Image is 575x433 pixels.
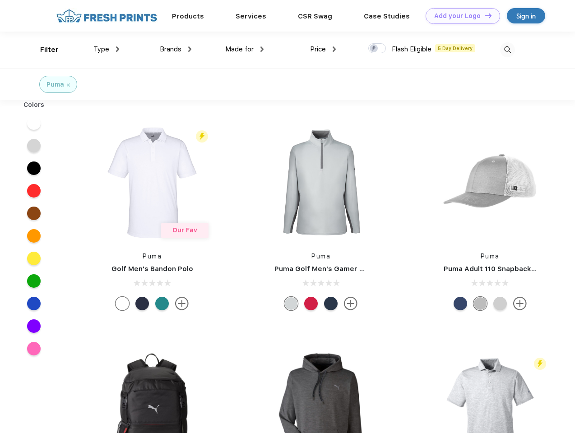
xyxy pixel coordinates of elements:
img: dropdown.png [333,46,336,52]
img: filter_cancel.svg [67,83,70,87]
div: Navy Blazer [324,297,338,310]
a: Sign in [507,8,545,23]
div: Quarry Brt Whit [493,297,507,310]
span: Our Fav [172,226,197,234]
a: Products [172,12,204,20]
a: Puma [481,253,500,260]
div: Sign in [516,11,536,21]
div: Puma [46,80,64,89]
img: desktop_search.svg [500,42,515,57]
div: Add your Logo [434,12,481,20]
a: Golf Men's Bandon Polo [111,265,193,273]
div: Filter [40,45,59,55]
img: flash_active_toggle.svg [196,130,208,143]
a: Puma [143,253,162,260]
span: Type [93,45,109,53]
a: Puma [311,253,330,260]
span: Flash Eligible [392,45,431,53]
img: dropdown.png [188,46,191,52]
span: Brands [160,45,181,53]
img: func=resize&h=266 [261,123,381,243]
img: dropdown.png [116,46,119,52]
a: Puma Golf Men's Gamer Golf Quarter-Zip [274,265,417,273]
img: flash_active_toggle.svg [534,358,546,370]
span: 5 Day Delivery [435,44,475,52]
div: Quarry with Brt Whit [473,297,487,310]
img: DT [485,13,492,18]
div: Ski Patrol [304,297,318,310]
img: func=resize&h=266 [92,123,212,243]
img: more.svg [175,297,189,310]
div: Navy Blazer [135,297,149,310]
a: Services [236,12,266,20]
a: CSR Swag [298,12,332,20]
span: Price [310,45,326,53]
img: dropdown.png [260,46,264,52]
div: Peacoat with Qut Shd [454,297,467,310]
span: Made for [225,45,254,53]
img: fo%20logo%202.webp [54,8,160,24]
div: Bright White [116,297,129,310]
div: High Rise [284,297,298,310]
img: more.svg [513,297,527,310]
div: Green Lagoon [155,297,169,310]
img: more.svg [344,297,357,310]
img: func=resize&h=266 [430,123,550,243]
div: Colors [17,100,51,110]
